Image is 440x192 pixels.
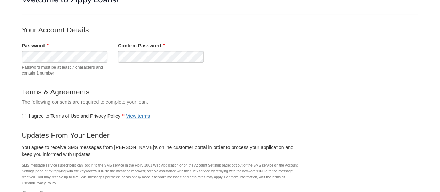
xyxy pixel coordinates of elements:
[22,87,300,97] p: Terms & Agreements
[22,130,300,140] p: Updates From Your Lender
[93,169,106,173] b: “STOP”
[34,181,56,185] a: Privacy Policy
[22,163,298,185] small: SMS message service subscribers can: opt in to the SMS service in the Floify 1003 Web Application...
[22,113,150,120] label: I agree to Terms of Use and Privacy Policy
[255,169,268,173] b: “HELP”
[22,42,49,49] label: Password
[118,51,204,63] input: Verify Password
[126,113,150,119] a: View terms
[22,144,300,161] div: You agree to receive SMS messages from [PERSON_NAME]'s online customer portal in order to process...
[22,64,108,76] span: Password must be at least 7 characters and contain 1 number
[22,99,300,106] p: The following consents are required to complete your loan.
[118,42,165,49] label: Confirm Password
[22,25,300,35] p: Your Account Details
[22,114,26,118] input: I agree to Terms of Use and Privacy PolicyView terms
